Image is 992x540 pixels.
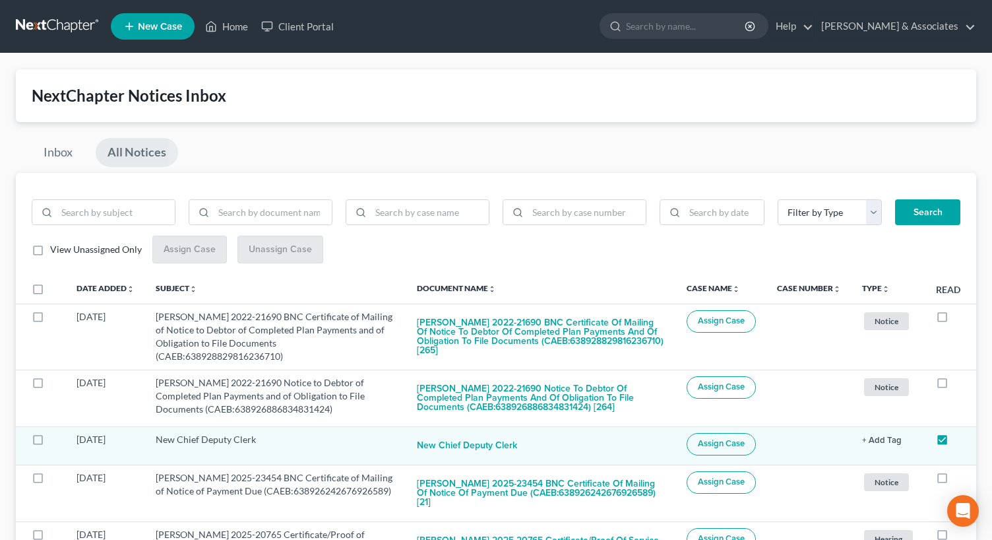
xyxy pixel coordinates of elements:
td: [PERSON_NAME] 2022-21690 BNC Certificate of Mailing of Notice to Debtor of Completed Plan Payment... [145,304,406,370]
td: [DATE] [66,426,145,465]
td: New Chief Deputy Clerk [145,426,406,465]
span: Assign Case [698,382,745,392]
span: Assign Case [698,477,745,487]
a: Typeunfold_more [862,283,890,293]
a: Subjectunfold_more [156,283,197,293]
button: New Chief Deputy Clerk [417,433,517,459]
input: Search by case name [371,200,489,225]
td: [DATE] [66,304,145,370]
span: Assign Case [698,316,745,326]
td: [DATE] [66,465,145,522]
button: [PERSON_NAME] 2022-21690 Notice to Debtor of Completed Plan Payments and of Obligation to File Do... [417,376,666,421]
button: Search [895,199,960,226]
a: Document Nameunfold_more [417,283,496,293]
a: Case Numberunfold_more [777,283,841,293]
a: Notice [862,471,915,493]
td: [PERSON_NAME] 2025-23454 BNC Certificate of Mailing of Notice of Payment Due (CAEB:63892624267692... [145,465,406,522]
input: Search by name... [626,14,747,38]
a: Help [769,15,813,38]
label: Read [936,283,960,296]
a: Date Addedunfold_more [77,283,135,293]
button: Assign Case [687,376,756,399]
div: NextChapter Notices Inbox [32,85,960,106]
div: Open Intercom Messenger [947,495,979,527]
td: [DATE] [66,370,145,426]
i: unfold_more [732,285,740,293]
a: Inbox [32,138,84,167]
button: [PERSON_NAME] 2025-23454 BNC Certificate of Mailing of Notice of Payment Due (CAEB:63892624267692... [417,471,666,516]
td: [PERSON_NAME] 2022-21690 Notice to Debtor of Completed Plan Payments and of Obligation to File Do... [145,370,406,426]
input: Search by document name [214,200,332,225]
i: unfold_more [833,285,841,293]
i: unfold_more [488,285,496,293]
button: Assign Case [687,433,756,456]
span: Assign Case [698,438,745,449]
button: Assign Case [687,471,756,494]
span: Notice [864,312,909,330]
a: Notice [862,310,915,332]
button: [PERSON_NAME] 2022-21690 BNC Certificate of Mailing of Notice to Debtor of Completed Plan Payment... [417,310,666,364]
i: unfold_more [189,285,197,293]
a: Client Portal [255,15,340,38]
i: unfold_more [882,285,890,293]
button: + Add Tag [862,436,902,445]
span: New Case [138,22,182,32]
span: Notice [864,378,909,396]
button: Assign Case [687,310,756,333]
span: View Unassigned Only [50,244,142,255]
a: All Notices [96,138,178,167]
i: unfold_more [127,285,135,293]
a: + Add Tag [862,433,915,446]
span: Notice [864,473,909,491]
input: Search by case number [528,200,646,225]
input: Search by date [685,200,764,225]
a: Home [199,15,255,38]
a: Notice [862,376,915,398]
a: [PERSON_NAME] & Associates [815,15,976,38]
input: Search by subject [57,200,175,225]
a: Case Nameunfold_more [687,283,740,293]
